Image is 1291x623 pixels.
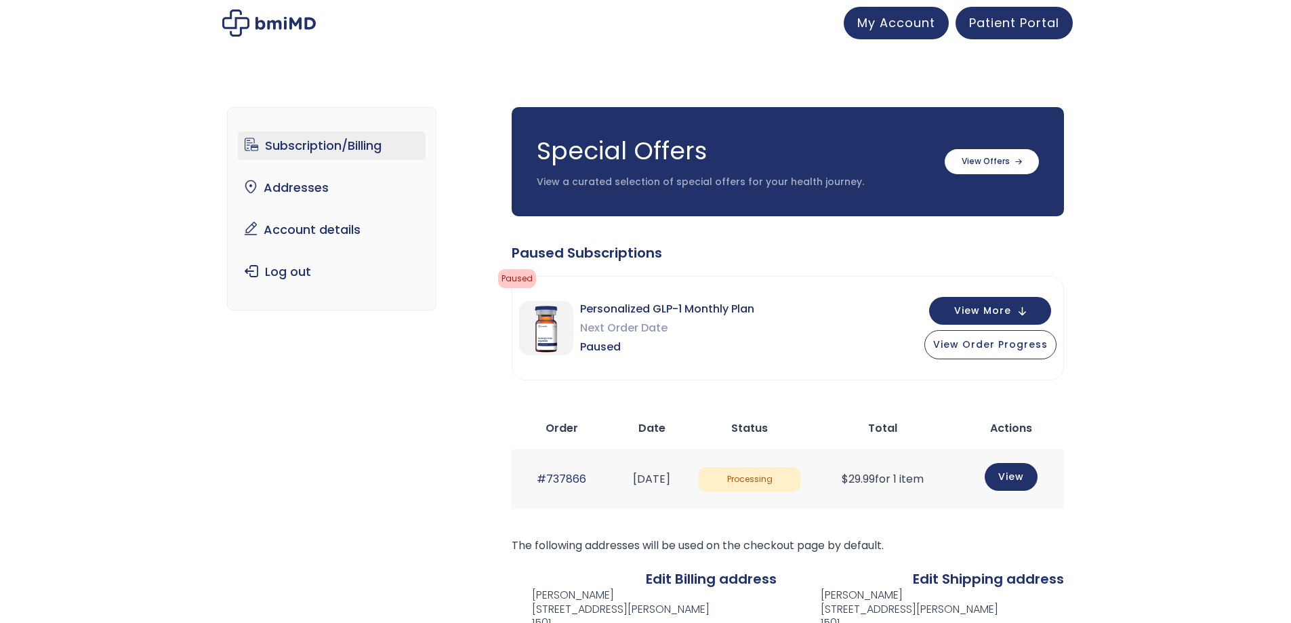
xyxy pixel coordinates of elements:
span: Date [638,420,665,436]
span: Patient Portal [969,14,1059,31]
p: View a curated selection of special offers for your health journey. [537,176,931,189]
span: View More [954,306,1011,315]
span: View Order Progress [933,338,1048,351]
a: Addresses [238,174,426,202]
a: My Account [844,7,949,39]
a: Log out [238,258,426,286]
img: Personalized GLP-1 Monthly Plan [519,301,573,355]
span: Paused [498,269,536,288]
span: My Account [857,14,935,31]
span: Status [731,420,768,436]
span: $ [842,471,848,487]
h3: Special Offers [537,134,931,168]
span: 29.99 [842,471,875,487]
a: View [985,463,1038,491]
a: Subscription/Billing [238,132,426,160]
span: Next Order Date [580,319,754,338]
a: Edit Shipping address [913,569,1064,588]
span: Paused [580,338,754,357]
a: #737866 [537,471,586,487]
span: Processing [699,467,800,492]
button: View Order Progress [924,330,1057,359]
button: View More [929,297,1051,325]
span: Total [868,420,897,436]
span: Order [546,420,578,436]
div: Paused Subscriptions [512,243,1064,262]
img: My account [222,9,316,37]
a: Account details [238,216,426,244]
time: [DATE] [633,471,670,487]
nav: Account pages [227,107,436,310]
span: Actions [990,420,1032,436]
p: The following addresses will be used on the checkout page by default. [512,536,1064,555]
span: Personalized GLP-1 Monthly Plan [580,300,754,319]
td: for 1 item [807,449,959,508]
a: Edit Billing address [646,569,777,588]
a: Patient Portal [956,7,1073,39]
